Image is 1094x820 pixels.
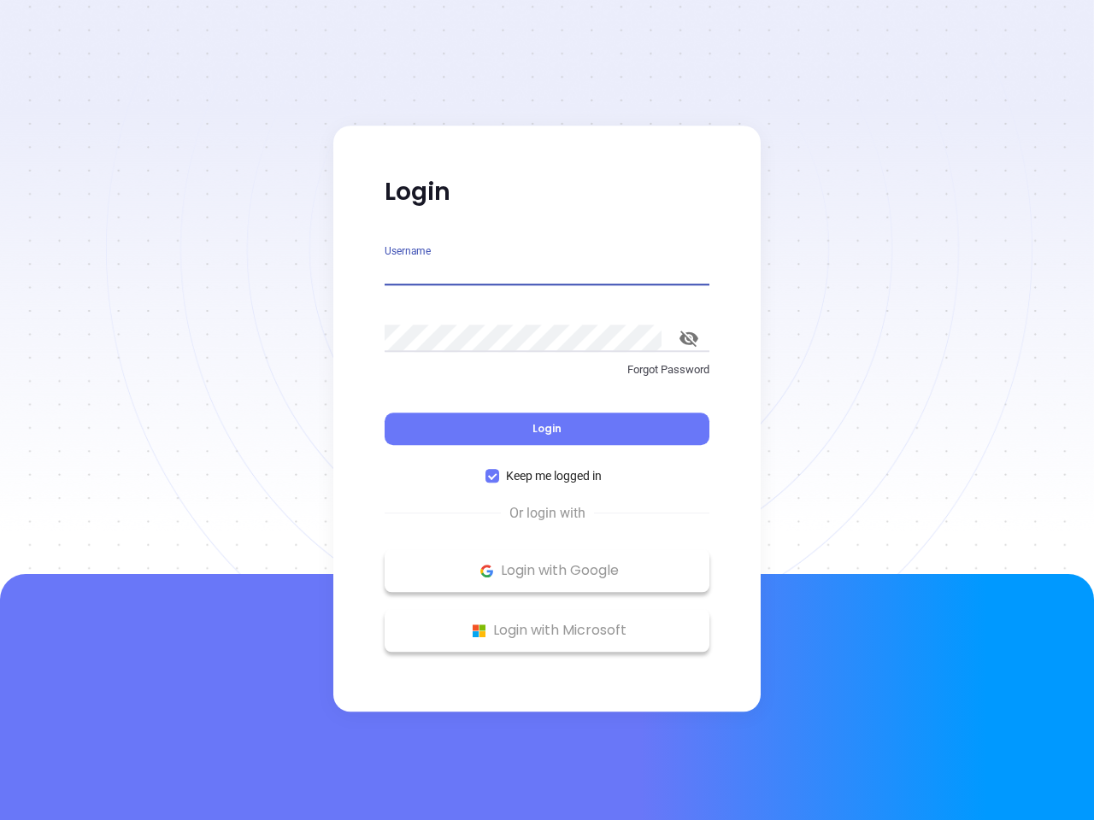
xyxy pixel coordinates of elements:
[393,618,701,643] p: Login with Microsoft
[385,177,709,208] p: Login
[385,246,431,256] label: Username
[501,503,594,524] span: Or login with
[385,609,709,652] button: Microsoft Logo Login with Microsoft
[385,413,709,445] button: Login
[532,421,562,436] span: Login
[668,318,709,359] button: toggle password visibility
[385,361,709,378] p: Forgot Password
[393,558,701,583] p: Login with Google
[499,466,609,485] span: Keep me logged in
[468,620,490,641] img: Microsoft Logo
[476,560,497,582] img: Google Logo
[385,361,709,392] a: Forgot Password
[385,549,709,592] button: Google Logo Login with Google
